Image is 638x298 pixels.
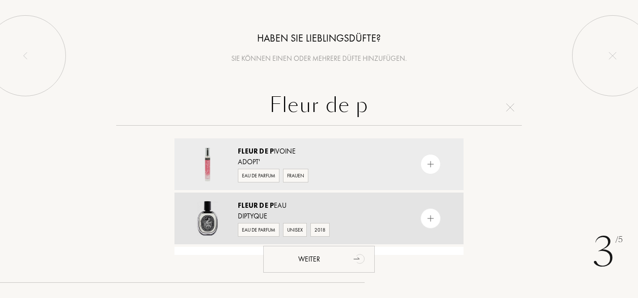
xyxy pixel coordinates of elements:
div: Frauen [283,169,308,182]
div: Eau de Parfum [238,169,279,182]
div: Adopt' [238,157,399,167]
span: Fleur [238,146,258,156]
img: Fleur de Peau [190,201,225,236]
div: 2018 [310,223,330,237]
img: add_pf.svg [426,214,436,223]
img: add_pf.svg [426,160,436,169]
span: Fleur [238,255,258,264]
div: ortofino [238,254,399,265]
span: P [270,146,274,156]
span: P [270,201,274,210]
div: eau [238,200,399,211]
div: 3 [593,222,623,283]
div: ivoine [238,146,399,157]
img: quit_onboard.svg [609,52,617,60]
img: Fleur de Pivoine [190,146,225,182]
span: de [259,146,268,156]
input: Suche nach einem Duft [116,89,522,126]
div: Diptyque [238,211,399,221]
img: Fleur de Portofino [190,255,225,290]
img: cross.svg [506,103,514,111]
div: Unisex [283,223,307,237]
img: left_onboard.svg [21,52,29,60]
span: /5 [615,234,623,246]
div: animation [350,248,370,269]
span: de [259,201,268,210]
div: Weiter [263,246,375,273]
span: de [259,255,268,264]
div: Eau de Parfum [238,223,279,237]
span: Fleur [238,201,258,210]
